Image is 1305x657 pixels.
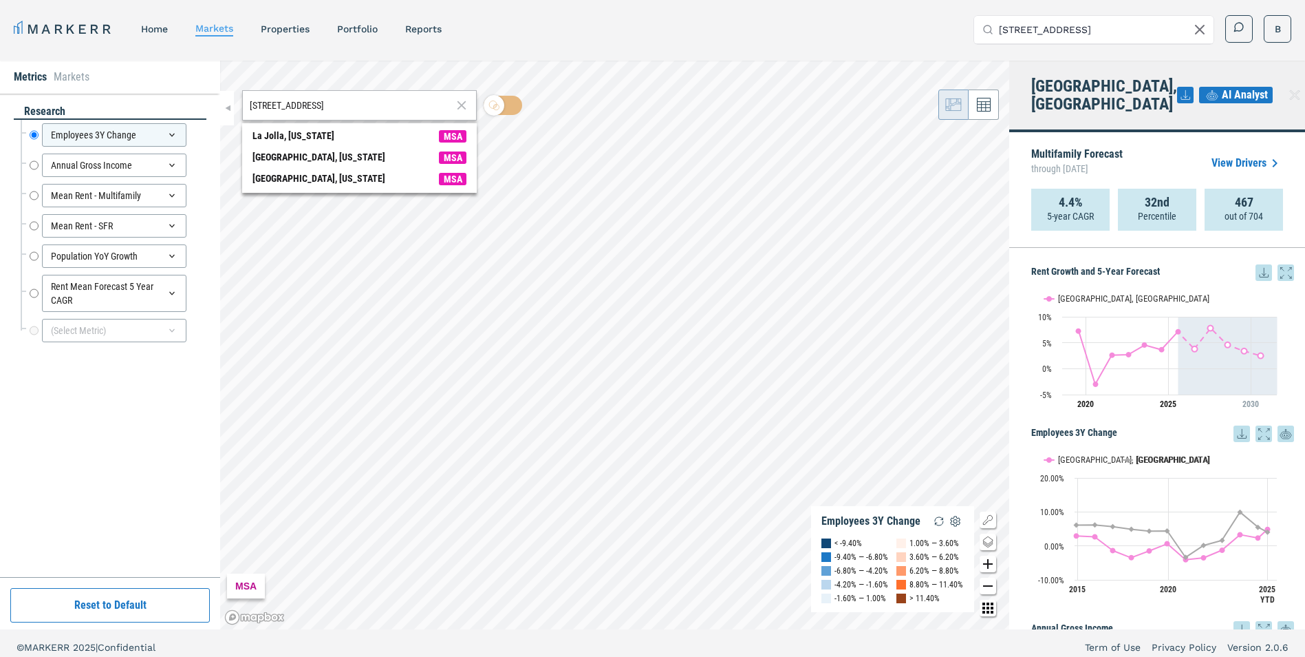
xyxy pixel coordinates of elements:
[1044,293,1108,304] button: Show Alexandria, LA
[1160,585,1176,594] text: 2020
[42,184,186,207] div: Mean Rent - Multifamily
[42,123,186,147] div: Employees 3Y Change
[834,536,862,550] div: < -9.40%
[195,23,233,34] a: markets
[227,574,265,598] div: MSA
[1136,455,1210,465] text: [GEOGRAPHIC_DATA]
[1058,293,1209,304] text: [GEOGRAPHIC_DATA], [GEOGRAPHIC_DATA]
[1074,533,1079,539] path: Sunday, 14 Dec, 18:00, 2.92. Alexandria, LA.
[1093,382,1099,387] path: Wednesday, 29 Jul, 19:00, -3.02. Alexandria, LA.
[14,19,114,39] a: MARKERR
[242,147,477,168] span: Search Bar Suggestion Item: Calhoun, Louisiana
[1038,313,1052,322] text: 10%
[439,130,466,143] span: MSA
[909,592,940,605] div: > 11.40%
[1259,585,1275,605] text: 2025 YTD
[909,578,963,592] div: 8.80% — 11.40%
[1031,264,1294,281] h5: Rent Growth and 5-Year Forecast
[220,61,1009,629] canvas: Map
[834,564,888,578] div: -6.80% — -4.20%
[1211,155,1283,171] a: View Drivers
[252,150,385,165] div: [GEOGRAPHIC_DATA], [US_STATE]
[980,534,996,550] button: Change style map button
[1031,442,1294,614] div: Employees 3Y Change. Highcharts interactive chart.
[1201,555,1207,561] path: Tuesday, 14 Dec, 18:00, -3.52. Alexandria, LA.
[42,244,186,268] div: Population YoY Growth
[1222,87,1268,103] span: AI Analyst
[405,23,442,34] a: reports
[1255,524,1261,530] path: Saturday, 14 Dec, 18:00, 5.47. USA.
[1160,399,1176,409] tspan: 2025
[980,556,996,572] button: Zoom in map button
[1031,149,1123,178] p: Multifamily Forecast
[98,642,155,653] span: Confidential
[439,152,466,164] span: MSA
[1085,640,1141,654] a: Term of Use
[909,550,959,564] div: 3.60% — 6.20%
[1242,399,1259,409] tspan: 2030
[1225,209,1263,223] p: out of 704
[1126,352,1132,357] path: Friday, 29 Jul, 19:00, 2.7. Alexandria, LA.
[242,168,477,189] span: Search Bar Suggestion Item: Campti, Louisiana
[1242,348,1247,354] path: Sunday, 29 Jul, 19:00, 3.4. Alexandria, LA.
[980,578,996,594] button: Zoom out map button
[1038,576,1064,585] text: -10.00%
[1031,621,1294,638] h5: Annual Gross Income
[1147,528,1152,534] path: Friday, 14 Dec, 18:00, 4.33. USA.
[1220,547,1225,553] path: Wednesday, 14 Dec, 18:00, -1.28. Alexandria, LA.
[14,104,206,120] div: research
[1031,281,1284,419] svg: Interactive chart
[1040,474,1064,483] text: 20.00%
[1255,535,1261,541] path: Saturday, 14 Dec, 18:00, 2.33. Alexandria, LA.
[834,578,888,592] div: -4.20% — -1.60%
[24,642,73,653] span: MARKERR
[250,98,452,113] input: Search by MSA or ZIP Code
[73,642,98,653] span: 2025 |
[947,513,964,530] img: Settings
[1077,399,1094,409] tspan: 2020
[10,588,210,623] button: Reset to Default
[1044,455,1108,465] button: Show Alexandria, LA
[834,592,886,605] div: -1.60% — 1.00%
[1059,196,1083,209] strong: 4.4%
[1159,347,1165,353] path: Monday, 29 Jul, 19:00, 3.66. Alexandria, LA.
[834,550,888,564] div: -9.40% — -6.80%
[252,171,385,186] div: [GEOGRAPHIC_DATA], [US_STATE]
[1265,530,1271,535] path: Saturday, 14 Jun, 19:00, 4.04. USA.
[1138,209,1176,223] p: Percentile
[980,600,996,616] button: Other options map button
[1031,442,1284,614] svg: Interactive chart
[909,564,959,578] div: 6.20% — 8.80%
[1092,534,1098,539] path: Monday, 14 Dec, 18:00, 2.66. Alexandria, LA.
[1227,640,1288,654] a: Version 2.0.6
[1165,541,1170,546] path: Saturday, 14 Dec, 18:00, 0.63. Alexandria, LA.
[1176,329,1181,335] path: Tuesday, 29 Jul, 19:00, 7.1. Alexandria, LA.
[931,513,947,530] img: Reload Legend
[1192,346,1198,351] path: Wednesday, 29 Jul, 19:00, 3.81. Alexandria, LA.
[1031,426,1294,442] h5: Employees 3Y Change
[1031,160,1123,178] span: through [DATE]
[1238,509,1243,514] path: Thursday, 14 Dec, 18:00, 9.94. USA.
[1152,640,1216,654] a: Privacy Policy
[1069,585,1086,594] text: 2015
[242,125,477,147] span: Search Bar Suggestion Item: La Jolla, California
[821,514,920,528] div: Employees 3Y Change
[1220,537,1225,543] path: Wednesday, 14 Dec, 18:00, 1.62. USA.
[909,536,959,550] div: 1.00% — 3.60%
[252,129,334,143] div: La Jolla, [US_STATE]
[1110,547,1116,553] path: Wednesday, 14 Dec, 18:00, -1.39. Alexandria, LA.
[17,642,24,653] span: ©
[14,69,47,85] li: Metrics
[1165,528,1170,534] path: Saturday, 14 Dec, 18:00, 4.39. USA.
[1040,390,1052,400] text: -5%
[337,23,378,34] a: Portfolio
[42,154,186,177] div: Annual Gross Income
[1147,548,1152,554] path: Friday, 14 Dec, 18:00, -1.48. Alexandria, LA.
[1042,339,1052,348] text: 5%
[1031,281,1294,419] div: Rent Growth and 5-Year Forecast. Highcharts interactive chart.
[1047,209,1094,223] p: 5-year CAGR
[1044,542,1064,552] text: 0.00%
[1201,543,1207,548] path: Tuesday, 14 Dec, 18:00, 0.15. USA.
[1199,87,1273,103] button: AI Analyst
[1238,532,1243,537] path: Thursday, 14 Dec, 18:00, 3.3. Alexandria, LA.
